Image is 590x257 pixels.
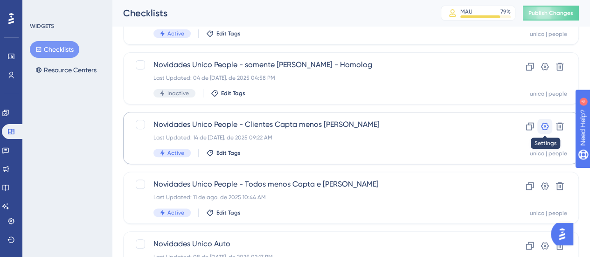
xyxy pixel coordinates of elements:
button: Checklists [30,41,79,58]
div: 4 [65,5,68,12]
span: Novidades Unico Auto [153,238,474,250]
span: Active [167,209,184,216]
span: Active [167,30,184,37]
div: Checklists [123,7,417,20]
div: unico | people [530,150,567,157]
div: MAU [460,8,472,15]
span: Need Help? [22,2,58,14]
div: unico | people [530,209,567,217]
span: Edit Tags [216,209,241,216]
span: Novidades Unico People - somente [PERSON_NAME] - Homolog [153,59,474,70]
button: Edit Tags [211,90,245,97]
button: Edit Tags [206,30,241,37]
span: Active [167,149,184,157]
div: Last Updated: 04 de [DATE]. de 2025 04:58 PM [153,74,474,82]
span: Edit Tags [216,30,241,37]
span: Publish Changes [528,9,573,17]
div: unico | people [530,30,567,38]
div: Last Updated: 11 de ago. de 2025 10:44 AM [153,194,474,201]
button: Publish Changes [523,6,579,21]
button: Resource Centers [30,62,102,78]
span: Edit Tags [221,90,245,97]
span: Edit Tags [216,149,241,157]
button: Edit Tags [206,149,241,157]
span: Inactive [167,90,189,97]
button: Edit Tags [206,209,241,216]
div: Last Updated: 14 de [DATE]. de 2025 09:22 AM [153,134,474,141]
span: Novidades Unico People - Todos menos Capta e [PERSON_NAME] [153,179,474,190]
div: WIDGETS [30,22,54,30]
iframe: UserGuiding AI Assistant Launcher [551,220,579,248]
div: 79 % [500,8,511,15]
div: unico | people [530,90,567,97]
span: Novidades Unico People - Clientes Capta menos [PERSON_NAME] [153,119,474,130]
